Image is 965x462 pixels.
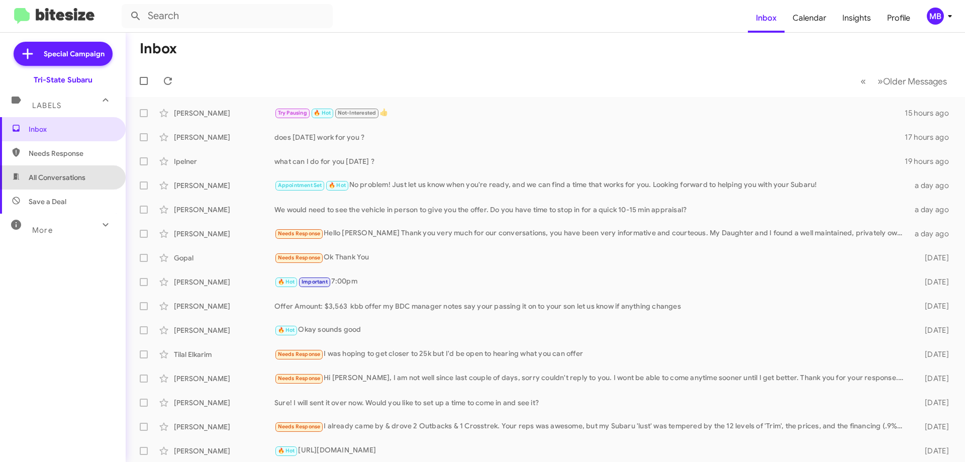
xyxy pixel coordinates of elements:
[274,324,909,336] div: Okay sounds good
[909,422,957,432] div: [DATE]
[274,348,909,360] div: I was hoping to get closer to 25k but I'd be open to hearing what you can offer
[905,108,957,118] div: 15 hours ago
[174,374,274,384] div: [PERSON_NAME]
[274,398,909,408] div: Sure! I will sent it over now. Would you like to set up a time to come in and see it?
[872,71,953,91] button: Next
[174,205,274,215] div: [PERSON_NAME]
[785,4,834,33] a: Calendar
[879,4,918,33] a: Profile
[32,226,53,235] span: More
[909,349,957,359] div: [DATE]
[278,182,322,189] span: Appointment Set
[878,75,883,87] span: »
[140,41,177,57] h1: Inbox
[278,279,295,285] span: 🔥 Hot
[29,148,114,158] span: Needs Response
[44,49,105,59] span: Special Campaign
[909,446,957,456] div: [DATE]
[278,375,321,382] span: Needs Response
[909,253,957,263] div: [DATE]
[174,398,274,408] div: [PERSON_NAME]
[274,179,909,191] div: No problem! Just let us know when you're ready, and we can find a time that works for you. Lookin...
[278,110,307,116] span: Try Pausing
[302,279,328,285] span: Important
[927,8,944,25] div: MB
[278,254,321,261] span: Needs Response
[909,301,957,311] div: [DATE]
[29,172,85,182] span: All Conversations
[174,349,274,359] div: Tilal Elkarim
[909,374,957,384] div: [DATE]
[909,277,957,287] div: [DATE]
[278,327,295,333] span: 🔥 Hot
[748,4,785,33] a: Inbox
[909,398,957,408] div: [DATE]
[274,107,905,119] div: 👍
[883,76,947,87] span: Older Messages
[122,4,333,28] input: Search
[274,421,909,432] div: I already came by & drove 2 Outbacks & 1 Crosstrek. Your reps was awesome, but my Subaru 'lust' w...
[905,132,957,142] div: 17 hours ago
[329,182,346,189] span: 🔥 Hot
[274,132,905,142] div: does [DATE] work for you ?
[174,180,274,191] div: [PERSON_NAME]
[174,132,274,142] div: [PERSON_NAME]
[278,230,321,237] span: Needs Response
[905,156,957,166] div: 19 hours ago
[274,156,905,166] div: what can I do for you [DATE] ?
[274,276,909,288] div: 7:00pm
[174,108,274,118] div: [PERSON_NAME]
[909,180,957,191] div: a day ago
[14,42,113,66] a: Special Campaign
[909,205,957,215] div: a day ago
[174,253,274,263] div: Gopal
[860,75,866,87] span: «
[174,301,274,311] div: [PERSON_NAME]
[32,101,61,110] span: Labels
[834,4,879,33] a: Insights
[34,75,92,85] div: Tri-State Subaru
[278,447,295,454] span: 🔥 Hot
[918,8,954,25] button: MB
[174,446,274,456] div: [PERSON_NAME]
[174,422,274,432] div: [PERSON_NAME]
[338,110,376,116] span: Not-Interested
[274,228,909,239] div: Hello [PERSON_NAME] Thank you very much for our conversations, you have been very informative and...
[274,205,909,215] div: We would need to see the vehicle in person to give you the offer. Do you have time to stop in for...
[909,229,957,239] div: a day ago
[278,351,321,357] span: Needs Response
[29,124,114,134] span: Inbox
[29,197,66,207] span: Save a Deal
[174,156,274,166] div: Ipelner
[174,277,274,287] div: [PERSON_NAME]
[174,229,274,239] div: [PERSON_NAME]
[909,325,957,335] div: [DATE]
[278,423,321,430] span: Needs Response
[274,445,909,456] div: [URL][DOMAIN_NAME]
[274,252,909,263] div: Ok Thank You
[174,325,274,335] div: [PERSON_NAME]
[274,373,909,384] div: Hi [PERSON_NAME], I am not well since last couple of days, sorry couldn't reply to you. I wont be...
[855,71,953,91] nav: Page navigation example
[314,110,331,116] span: 🔥 Hot
[274,301,909,311] div: Offer Amount: $3,563 kbb offer my BDC manager notes say your passing it on to your son let us kno...
[854,71,872,91] button: Previous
